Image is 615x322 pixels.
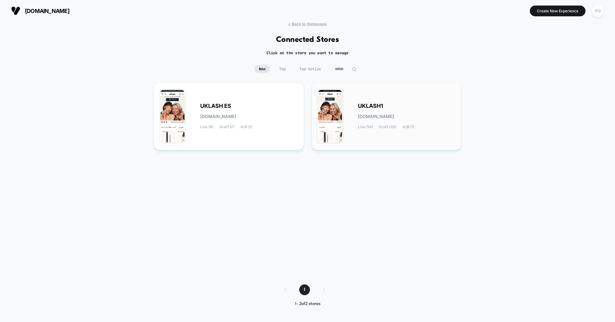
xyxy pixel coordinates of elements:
span: [DOMAIN_NAME] [25,8,69,14]
h1: Connected Stores [276,35,339,44]
button: Create New Experience [530,6,585,16]
img: UKLASH_ES [160,90,184,142]
div: FG [592,5,604,17]
span: Top [275,65,290,73]
button: FG [590,5,606,17]
span: Draft (38) [379,125,396,129]
span: Live (9) [200,125,213,129]
span: [DOMAIN_NAME] [358,114,394,119]
span: UKLASH ES [200,104,231,108]
img: Visually logo [11,6,20,15]
span: Live (14) [358,125,373,129]
span: New [254,65,270,73]
span: Draft (7) [220,125,234,129]
button: [DOMAIN_NAME] [9,6,71,16]
span: A/B (1) [403,125,414,129]
div: 1 - 2 of 2 stores [278,301,337,307]
img: UKLASH1 [318,90,342,142]
span: 1 [299,284,310,295]
h2: Click on the store you want to manage [267,51,349,55]
img: edit [352,67,356,71]
span: < Back to Homepage [288,22,327,26]
span: Top Active [295,65,326,73]
span: [DOMAIN_NAME] [200,114,236,119]
span: A/B (1) [240,125,252,129]
span: UKLASH1 [358,104,383,108]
